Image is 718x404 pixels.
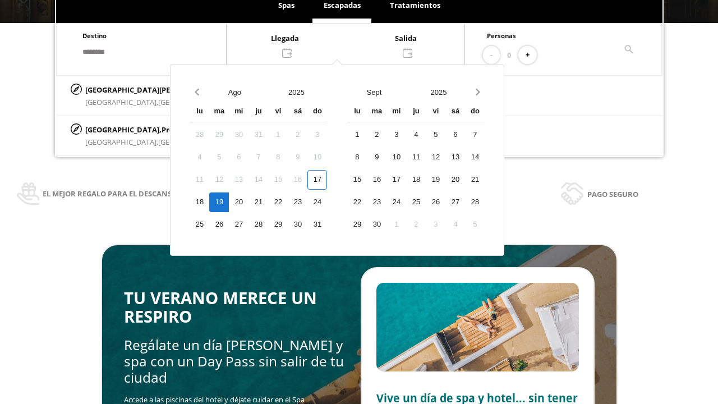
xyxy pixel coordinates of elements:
div: sá [288,102,307,122]
button: Next month [471,82,485,102]
div: 1 [386,215,406,235]
div: 2 [288,125,307,145]
div: ju [248,102,268,122]
div: 3 [426,215,445,235]
div: ma [367,102,386,122]
div: 31 [248,125,268,145]
div: 6 [229,148,248,167]
div: 25 [406,192,426,212]
div: 29 [347,215,367,235]
p: [GEOGRAPHIC_DATA][PERSON_NAME], [85,84,245,96]
div: 9 [288,148,307,167]
div: 9 [367,148,386,167]
div: 15 [347,170,367,190]
div: ma [209,102,229,122]
div: 27 [445,192,465,212]
button: Open months overlay [204,82,265,102]
div: mi [386,102,406,122]
div: 14 [465,148,485,167]
div: 7 [248,148,268,167]
div: 1 [268,125,288,145]
div: 5 [209,148,229,167]
button: Open years overlay [265,82,327,102]
div: 23 [288,192,307,212]
div: Calendar wrapper [347,102,485,235]
div: 12 [426,148,445,167]
span: Personas [487,31,516,40]
div: mi [229,102,248,122]
div: 2 [406,215,426,235]
div: 26 [426,192,445,212]
div: 22 [268,192,288,212]
div: 30 [229,125,248,145]
div: 25 [190,215,209,235]
div: 29 [268,215,288,235]
div: 23 [367,192,386,212]
div: 2 [367,125,386,145]
div: 4 [445,215,465,235]
div: 13 [445,148,465,167]
div: 3 [307,125,327,145]
div: 4 [406,125,426,145]
div: 12 [209,170,229,190]
div: 28 [190,125,209,145]
div: 24 [307,192,327,212]
div: 28 [465,192,485,212]
span: [GEOGRAPHIC_DATA], [85,97,158,107]
div: vi [426,102,445,122]
span: 0 [507,49,511,61]
div: 19 [209,192,229,212]
div: 20 [445,170,465,190]
div: 30 [367,215,386,235]
div: 8 [347,148,367,167]
span: Pago seguro [587,188,638,200]
span: [GEOGRAPHIC_DATA], [85,137,158,147]
div: 3 [386,125,406,145]
div: Calendar days [190,125,327,235]
div: 17 [386,170,406,190]
div: 11 [190,170,209,190]
span: Provincia [162,125,196,135]
span: Regálate un día [PERSON_NAME] y spa con un Day Pass sin salir de tu ciudad [124,336,344,387]
div: 26 [209,215,229,235]
div: 6 [445,125,465,145]
div: 16 [288,170,307,190]
button: + [518,46,537,65]
div: 7 [465,125,485,145]
div: ju [406,102,426,122]
div: 16 [367,170,386,190]
p: [GEOGRAPHIC_DATA], [85,123,229,136]
div: 4 [190,148,209,167]
div: lu [347,102,367,122]
div: 31 [307,215,327,235]
div: Calendar days [347,125,485,235]
div: 22 [347,192,367,212]
span: [GEOGRAPHIC_DATA] [158,97,229,107]
span: Destino [82,31,107,40]
button: Previous month [190,82,204,102]
div: 18 [190,192,209,212]
img: Slide2.BHA6Qswy.webp [376,283,579,371]
div: vi [268,102,288,122]
div: 20 [229,192,248,212]
div: 24 [386,192,406,212]
div: 30 [288,215,307,235]
div: 5 [426,125,445,145]
div: 15 [268,170,288,190]
span: TU VERANO MERECE UN RESPIRO [124,287,317,328]
button: Open months overlay [342,82,406,102]
div: 11 [406,148,426,167]
div: do [465,102,485,122]
div: 13 [229,170,248,190]
div: 28 [248,215,268,235]
div: 5 [465,215,485,235]
div: 29 [209,125,229,145]
div: 14 [248,170,268,190]
div: 18 [406,170,426,190]
div: sá [445,102,465,122]
div: 10 [307,148,327,167]
div: 8 [268,148,288,167]
div: 17 [307,170,327,190]
div: 21 [465,170,485,190]
div: Calendar wrapper [190,102,327,235]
